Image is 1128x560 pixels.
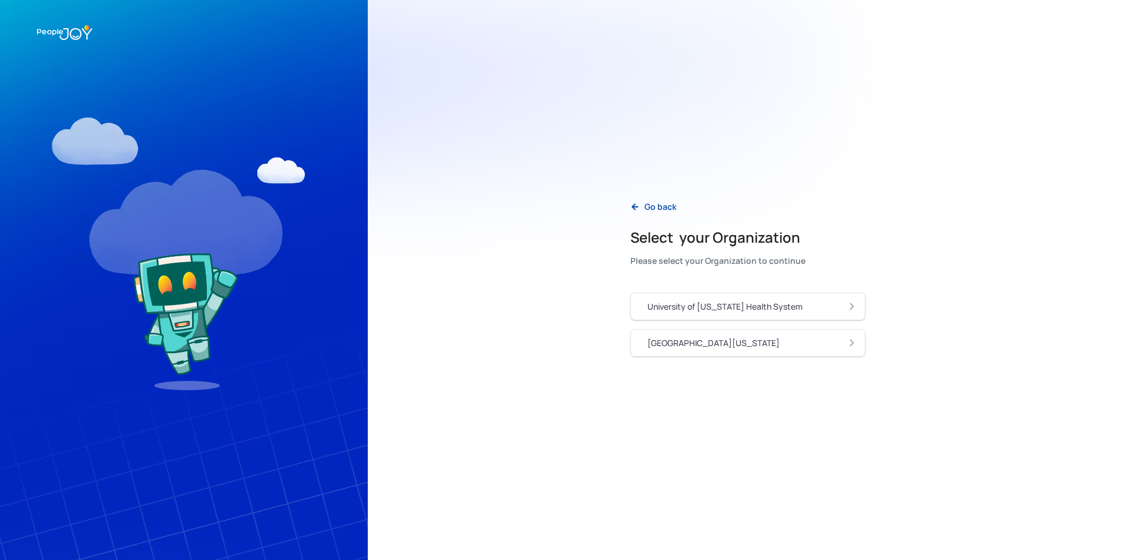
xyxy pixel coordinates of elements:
[621,195,686,219] a: Go back
[647,301,803,313] div: University of [US_STATE] Health System
[630,329,865,357] a: [GEOGRAPHIC_DATA][US_STATE]
[647,337,780,349] div: [GEOGRAPHIC_DATA][US_STATE]
[630,228,805,247] h2: Select your Organization
[644,201,676,213] div: Go back
[630,293,865,320] a: University of [US_STATE] Health System
[630,253,805,269] div: Please select your Organization to continue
